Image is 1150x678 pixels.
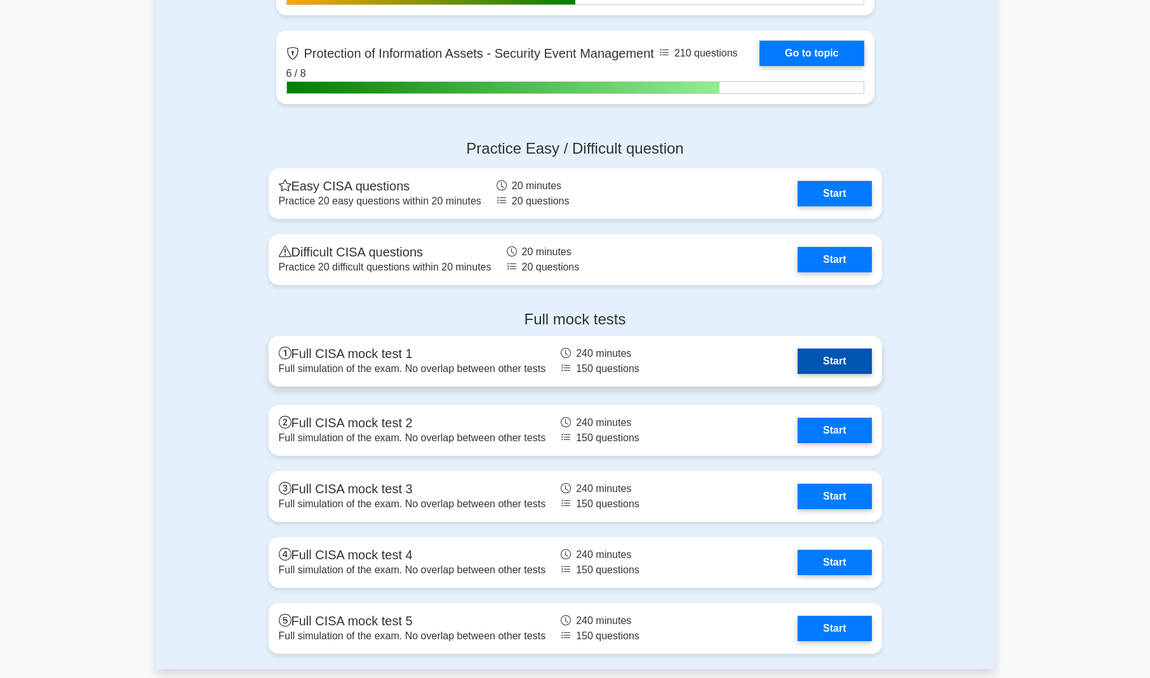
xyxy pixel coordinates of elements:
a: Start [798,616,871,641]
a: Start [798,181,871,206]
a: Start [798,418,871,443]
a: Start [798,550,871,575]
a: Start [798,349,871,374]
a: Start [798,484,871,509]
a: Start [798,247,871,272]
h4: Practice Easy / Difficult question [269,140,882,158]
h4: Full mock tests [269,310,882,329]
a: Go to topic [759,41,864,66]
